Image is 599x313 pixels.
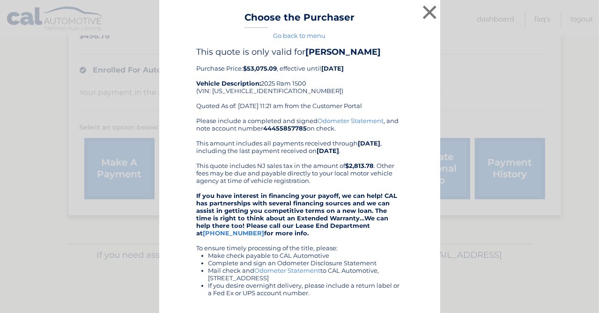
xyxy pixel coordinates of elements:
a: Odometer Statement [255,267,321,274]
li: Make check payable to CAL Automotive [208,252,403,259]
b: 44455857785 [264,124,307,132]
a: [PHONE_NUMBER] [203,229,265,237]
b: [DATE] [358,139,381,147]
h4: This quote is only valid for [197,47,403,57]
b: $53,075.09 [244,65,277,72]
b: [DATE] [322,65,344,72]
b: [PERSON_NAME] [306,47,381,57]
div: Purchase Price: , effective until 2025 Ram 1500 (VIN: [US_VEHICLE_IDENTIFICATION_NUMBER]) Quoted ... [197,47,403,117]
strong: If you have interest in financing your payoff, we can help! CAL has partnerships with several fin... [197,192,398,237]
strong: Vehicle Description: [197,80,261,87]
a: Go back to menu [274,32,326,39]
li: If you desire overnight delivery, please include a return label or a Fed Ex or UPS account number. [208,282,403,297]
b: [DATE] [317,147,340,154]
h3: Choose the Purchaser [244,12,355,28]
li: Mail check and to CAL Automotive, [STREET_ADDRESS] [208,267,403,282]
a: Odometer Statement [318,117,384,124]
button: × [421,3,439,22]
li: Complete and sign an Odometer Disclosure Statement [208,259,403,267]
b: $2,813.78 [346,162,374,169]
